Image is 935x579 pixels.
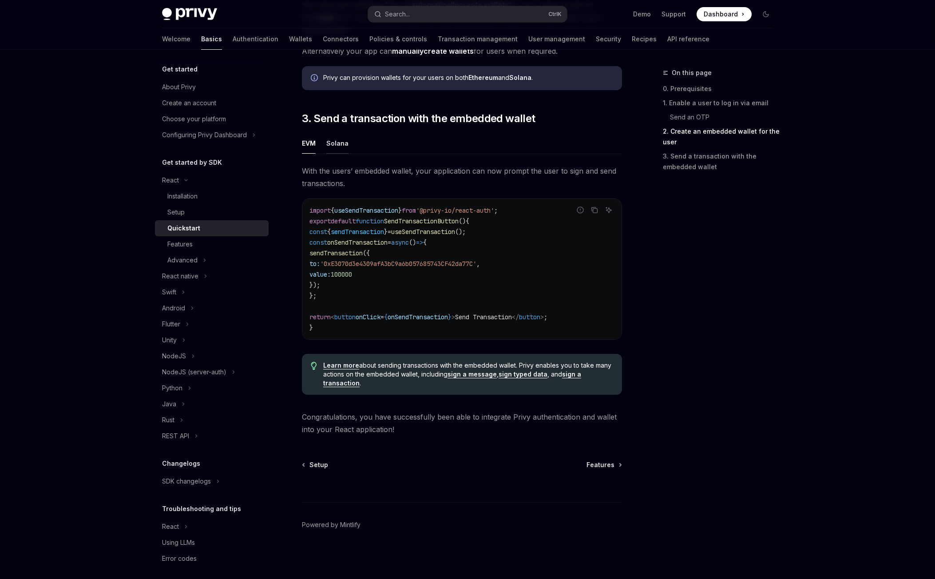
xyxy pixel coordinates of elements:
div: React [162,175,179,186]
button: Copy the contents from the code block [589,204,600,216]
div: About Privy [162,82,196,92]
svg: Tip [311,362,317,370]
a: Powered by Mintlify [302,520,361,529]
span: }; [309,292,317,300]
span: useSendTransaction [391,228,455,236]
div: Advanced [167,255,198,266]
button: Toggle Flutter section [155,316,269,332]
span: button [334,313,356,321]
span: function [356,217,384,225]
span: > [540,313,544,321]
span: { [423,238,427,246]
span: } [384,228,388,236]
span: sendTransaction [309,249,363,257]
a: Authentication [233,28,278,50]
span: </ [512,313,519,321]
a: User management [528,28,585,50]
a: Policies & controls [369,28,427,50]
div: Java [162,399,176,409]
button: Toggle Advanced section [155,252,269,268]
span: to: [309,260,320,268]
a: 1. Enable a user to log in via email [663,96,780,110]
div: NodeJS [162,351,186,361]
div: Unity [162,335,177,345]
span: { [331,206,334,214]
span: Alternatively your app can for users when required. [302,45,622,57]
div: React native [162,271,198,282]
h5: Changelogs [162,458,200,469]
span: onClick [356,313,380,321]
div: Search... [385,9,410,20]
a: Connectors [323,28,359,50]
div: EVM [302,133,316,154]
span: < [331,313,334,321]
div: Choose your platform [162,114,226,124]
div: Privy can provision wallets for your users on both and . [323,73,613,83]
a: Security [596,28,621,50]
span: 3. Send a transaction with the embedded wallet [302,111,535,126]
span: default [331,217,356,225]
span: ({ [363,249,370,257]
button: Ask AI [603,204,614,216]
a: Setup [155,204,269,220]
div: Create an account [162,98,216,108]
button: Toggle NodeJS section [155,348,269,364]
a: Quickstart [155,220,269,236]
span: () [409,238,416,246]
div: NodeJS (server-auth) [162,367,226,377]
strong: Ethereum [468,74,498,81]
div: Android [162,303,185,313]
span: Features [586,460,614,469]
span: () [459,217,466,225]
span: Send Transaction [455,313,512,321]
button: Toggle Android section [155,300,269,316]
a: Basics [201,28,222,50]
div: REST API [162,431,189,441]
a: Error codes [155,551,269,567]
div: Quickstart [167,223,200,234]
div: Error codes [162,553,197,564]
span: const [309,228,327,236]
button: Toggle Swift section [155,284,269,300]
span: return [309,313,331,321]
a: Installation [155,188,269,204]
div: SDK changelogs [162,476,211,487]
a: Using LLMs [155,535,269,551]
h5: Troubleshooting and tips [162,504,241,514]
div: Configuring Privy Dashboard [162,130,247,140]
span: , [476,260,480,268]
span: const [309,238,327,246]
button: Toggle Rust section [155,412,269,428]
div: Rust [162,415,174,425]
span: } [309,324,313,332]
button: Toggle React section [155,172,269,188]
span: 100000 [331,270,352,278]
span: { [327,228,331,236]
button: Toggle REST API section [155,428,269,444]
a: Support [662,10,686,19]
a: Wallets [289,28,312,50]
strong: Solana [509,74,531,81]
span: value: [309,270,331,278]
span: }); [309,281,320,289]
a: 2. Create an embedded wallet for the user [663,124,780,149]
span: onSendTransaction [327,238,388,246]
div: Setup [167,207,185,218]
a: manuallycreate wallets [392,47,474,56]
button: Toggle dark mode [759,7,773,21]
button: Toggle React section [155,519,269,535]
span: = [388,228,391,236]
svg: Info [311,74,320,83]
strong: manually [392,47,424,56]
a: Dashboard [697,7,752,21]
a: 3. Send a transaction with the embedded wallet [663,149,780,174]
div: Swift [162,287,176,297]
a: Learn more [323,361,359,369]
span: { [466,217,469,225]
img: dark logo [162,8,217,20]
a: Choose your platform [155,111,269,127]
button: Toggle Python section [155,380,269,396]
span: '0xE3070d3e4309afA3bC9a6b057685743CF42da77C' [320,260,476,268]
h5: Get started [162,64,198,75]
span: Ctrl K [548,11,562,18]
